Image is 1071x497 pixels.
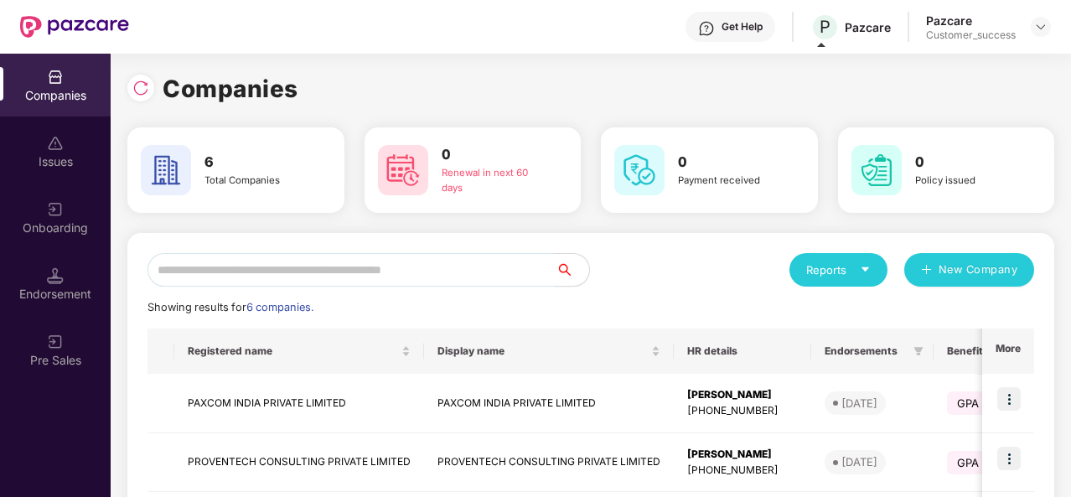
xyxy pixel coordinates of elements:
img: svg+xml;base64,PHN2ZyB3aWR0aD0iMjAiIGhlaWdodD0iMjAiIHZpZXdCb3g9IjAgMCAyMCAyMCIgZmlsbD0ibm9uZSIgeG... [47,334,64,350]
span: GPA [947,451,990,474]
img: svg+xml;base64,PHN2ZyB4bWxucz0iaHR0cDovL3d3dy53My5vcmcvMjAwMC9zdmciIHdpZHRoPSI2MCIgaGVpZ2h0PSI2MC... [378,145,428,195]
button: search [555,253,590,287]
button: plusNew Company [904,253,1034,287]
h1: Companies [163,70,298,107]
img: svg+xml;base64,PHN2ZyBpZD0iSXNzdWVzX2Rpc2FibGVkIiB4bWxucz0iaHR0cDovL3d3dy53My5vcmcvMjAwMC9zdmciIH... [47,135,64,152]
th: HR details [674,329,811,374]
img: svg+xml;base64,PHN2ZyBpZD0iSGVscC0zMngzMiIgeG1sbnM9Imh0dHA6Ly93d3cudzMub3JnLzIwMDAvc3ZnIiB3aWR0aD... [698,20,715,37]
td: PROVENTECH CONSULTING PRIVATE LIMITED [424,433,674,493]
span: Registered name [188,344,398,358]
img: svg+xml;base64,PHN2ZyBpZD0iRHJvcGRvd24tMzJ4MzIiIHhtbG5zPSJodHRwOi8vd3d3LnczLm9yZy8yMDAwL3N2ZyIgd2... [1034,20,1048,34]
img: icon [997,447,1021,470]
th: Registered name [174,329,424,374]
span: Showing results for [147,301,313,313]
img: svg+xml;base64,PHN2ZyB3aWR0aD0iMTQuNSIgaGVpZ2h0PSIxNC41IiB2aWV3Qm94PSIwIDAgMTYgMTYiIGZpbGw9Im5vbm... [47,267,64,284]
th: Display name [424,329,674,374]
img: svg+xml;base64,PHN2ZyBpZD0iUmVsb2FkLTMyeDMyIiB4bWxucz0iaHR0cDovL3d3dy53My5vcmcvMjAwMC9zdmciIHdpZH... [132,80,149,96]
img: svg+xml;base64,PHN2ZyB4bWxucz0iaHR0cDovL3d3dy53My5vcmcvMjAwMC9zdmciIHdpZHRoPSI2MCIgaGVpZ2h0PSI2MC... [614,145,665,195]
span: 6 companies. [246,301,313,313]
div: [PERSON_NAME] [687,447,798,463]
span: filter [910,341,927,361]
td: PAXCOM INDIA PRIVATE LIMITED [424,374,674,433]
img: svg+xml;base64,PHN2ZyBpZD0iQ29tcGFuaWVzIiB4bWxucz0iaHR0cDovL3d3dy53My5vcmcvMjAwMC9zdmciIHdpZHRoPS... [47,69,64,85]
span: plus [921,264,932,277]
span: caret-down [860,264,871,275]
img: svg+xml;base64,PHN2ZyB4bWxucz0iaHR0cDovL3d3dy53My5vcmcvMjAwMC9zdmciIHdpZHRoPSI2MCIgaGVpZ2h0PSI2MC... [851,145,902,195]
h3: 0 [442,144,546,166]
span: P [820,17,830,37]
div: [PERSON_NAME] [687,387,798,403]
img: svg+xml;base64,PHN2ZyB4bWxucz0iaHR0cDovL3d3dy53My5vcmcvMjAwMC9zdmciIHdpZHRoPSI2MCIgaGVpZ2h0PSI2MC... [141,145,191,195]
div: Policy issued [915,173,1020,189]
h3: 0 [915,152,1020,173]
span: Display name [437,344,648,358]
div: Get Help [722,20,763,34]
div: [DATE] [841,395,877,412]
img: New Pazcare Logo [20,16,129,38]
div: [PHONE_NUMBER] [687,403,798,419]
div: Renewal in next 60 days [442,166,546,196]
img: svg+xml;base64,PHN2ZyB3aWR0aD0iMjAiIGhlaWdodD0iMjAiIHZpZXdCb3g9IjAgMCAyMCAyMCIgZmlsbD0ibm9uZSIgeG... [47,201,64,218]
h3: 6 [204,152,309,173]
div: Total Companies [204,173,309,189]
div: Reports [806,261,871,278]
h3: 0 [678,152,783,173]
span: search [555,263,589,277]
span: filter [913,346,924,356]
div: Payment received [678,173,783,189]
td: PAXCOM INDIA PRIVATE LIMITED [174,374,424,433]
div: [PHONE_NUMBER] [687,463,798,479]
td: PROVENTECH CONSULTING PRIVATE LIMITED [174,433,424,493]
span: New Company [939,261,1018,278]
th: More [982,329,1034,374]
div: [DATE] [841,453,877,470]
img: icon [997,387,1021,411]
span: GPA [947,391,990,415]
div: Customer_success [926,28,1016,42]
span: Endorsements [825,344,907,358]
div: Pazcare [845,19,891,35]
div: Pazcare [926,13,1016,28]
